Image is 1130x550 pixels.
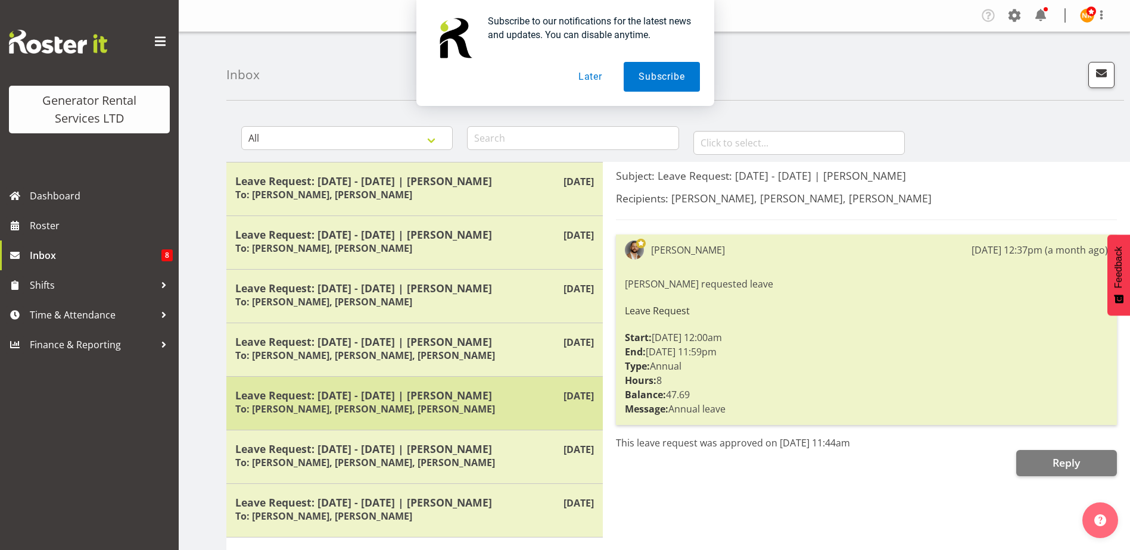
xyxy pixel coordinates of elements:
[616,192,1117,205] h5: Recipients: [PERSON_NAME], [PERSON_NAME], [PERSON_NAME]
[625,305,1108,316] h6: Leave Request
[235,174,594,187] h5: Leave Request: [DATE] - [DATE] | [PERSON_NAME]
[564,496,594,510] p: [DATE]
[21,92,158,127] div: Generator Rental Services LTD
[616,169,1117,182] h5: Subject: Leave Request: [DATE] - [DATE] | [PERSON_NAME]
[1113,246,1124,288] span: Feedback
[1107,235,1130,315] button: Feedback - Show survey
[616,436,850,449] span: This leave request was approved on [DATE] 11:44am
[235,296,412,308] h6: To: [PERSON_NAME], [PERSON_NAME]
[1016,450,1117,476] button: Reply
[625,331,652,344] strong: Start:
[625,388,666,401] strong: Balance:
[564,282,594,296] p: [DATE]
[651,243,725,257] div: [PERSON_NAME]
[235,282,594,295] h5: Leave Request: [DATE] - [DATE] | [PERSON_NAME]
[235,349,495,361] h6: To: [PERSON_NAME], [PERSON_NAME], [PERSON_NAME]
[30,187,173,205] span: Dashboard
[1094,514,1106,526] img: help-xxl-2.png
[235,510,412,522] h6: To: [PERSON_NAME], [PERSON_NAME]
[235,442,594,455] h5: Leave Request: [DATE] - [DATE] | [PERSON_NAME]
[624,62,699,92] button: Subscribe
[30,217,173,235] span: Roster
[235,335,594,348] h5: Leave Request: [DATE] - [DATE] | [PERSON_NAME]
[625,345,646,358] strong: End:
[235,457,495,468] h6: To: [PERSON_NAME], [PERSON_NAME], [PERSON_NAME]
[1053,455,1080,470] span: Reply
[431,14,478,62] img: notification icon
[30,336,155,354] span: Finance & Reporting
[564,442,594,457] p: [DATE]
[625,374,656,387] strong: Hours:
[235,389,594,402] h5: Leave Request: [DATE] - [DATE] | [PERSON_NAME]
[693,131,905,155] input: Click to select...
[625,274,1108,419] div: [PERSON_NAME] requested leave [DATE] 12:00am [DATE] 11:59pm Annual 8 47.69 Annual leave
[30,276,155,294] span: Shifts
[564,389,594,403] p: [DATE]
[161,249,173,261] span: 8
[30,306,155,324] span: Time & Attendance
[625,360,650,373] strong: Type:
[478,14,700,42] div: Subscribe to our notifications for the latest news and updates. You can disable anytime.
[625,240,644,260] img: sean-johnstone4fef95288b34d066b2c6be044394188f.png
[564,335,594,349] p: [DATE]
[235,189,412,201] h6: To: [PERSON_NAME], [PERSON_NAME]
[972,243,1108,257] div: [DATE] 12:37pm (a month ago)
[564,62,617,92] button: Later
[235,242,412,254] h6: To: [PERSON_NAME], [PERSON_NAME]
[30,246,161,264] span: Inbox
[235,228,594,241] h5: Leave Request: [DATE] - [DATE] | [PERSON_NAME]
[235,496,594,509] h5: Leave Request: [DATE] - [DATE] | [PERSON_NAME]
[564,228,594,242] p: [DATE]
[625,402,668,415] strong: Message:
[235,403,495,415] h6: To: [PERSON_NAME], [PERSON_NAME], [PERSON_NAME]
[467,126,678,150] input: Search
[564,174,594,189] p: [DATE]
